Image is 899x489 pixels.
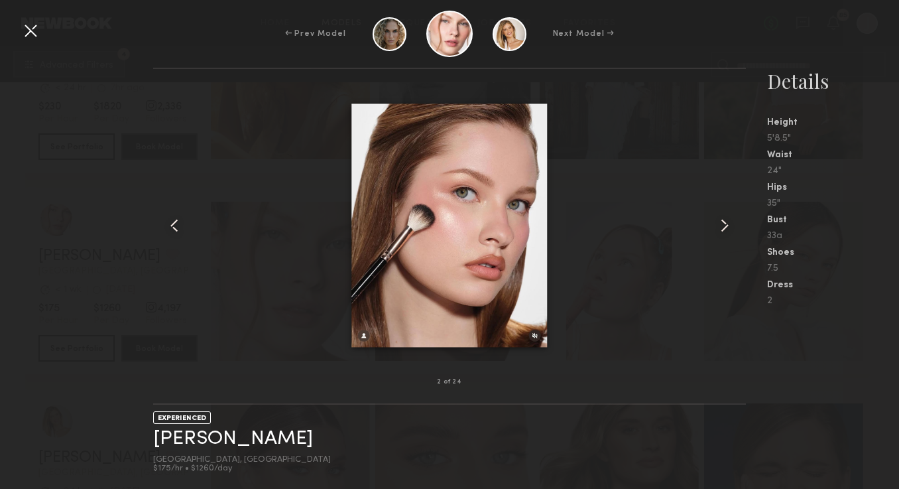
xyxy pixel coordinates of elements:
[767,232,899,241] div: 33a
[767,167,899,176] div: 24"
[767,264,899,273] div: 7.5
[767,183,899,192] div: Hips
[437,379,462,385] div: 2 of 24
[767,151,899,160] div: Waist
[153,464,331,473] div: $175/hr • $1260/day
[153,456,331,464] div: [GEOGRAPHIC_DATA], [GEOGRAPHIC_DATA]
[767,199,899,208] div: 35"
[767,68,899,94] div: Details
[153,411,211,424] div: EXPERIENCED
[767,216,899,225] div: Bust
[767,281,899,290] div: Dress
[767,118,899,127] div: Height
[767,297,899,306] div: 2
[285,28,346,40] div: ← Prev Model
[767,134,899,143] div: 5'8.5"
[553,28,615,40] div: Next Model →
[153,429,313,449] a: [PERSON_NAME]
[767,248,899,257] div: Shoes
